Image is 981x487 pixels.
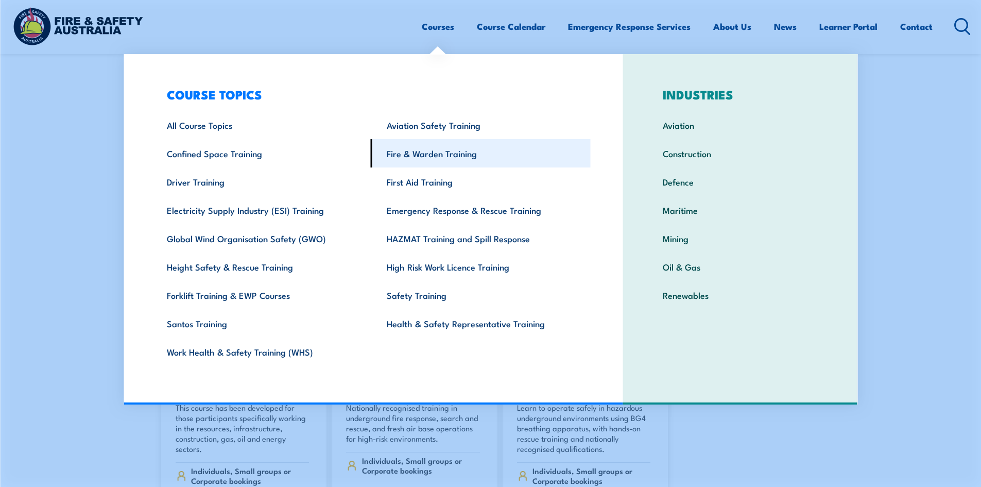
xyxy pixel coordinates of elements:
a: Confined Space Training [151,139,371,167]
a: News [774,13,797,40]
a: Work Health & Safety Training (WHS) [151,338,371,366]
a: First Aid Training [371,167,591,196]
a: Emergency Response & Rescue Training [371,196,591,224]
a: HAZMAT Training and Spill Response [371,224,591,253]
a: Mining [647,224,834,253]
a: Defence [647,167,834,196]
a: Construction [647,139,834,167]
a: Height Safety & Rescue Training [151,253,371,281]
a: Oil & Gas [647,253,834,281]
a: Renewables [647,281,834,309]
a: All Course Topics [151,111,371,139]
a: Courses [422,13,454,40]
a: Contact [900,13,933,40]
a: Maritime [647,196,834,224]
a: Health & Safety Representative Training [371,309,591,338]
a: Emergency Response Services [568,13,691,40]
span: Individuals, Small groups or Corporate bookings [191,466,309,485]
span: Individuals, Small groups or Corporate bookings [532,466,650,485]
p: Nationally recognised training in underground fire response, search and rescue, and fresh air bas... [346,402,480,444]
p: Learn to operate safely in hazardous underground environments using BG4 breathing apparatus, with... [517,402,651,454]
a: Electricity Supply Industry (ESI) Training [151,196,371,224]
a: About Us [713,13,751,40]
span: Individuals, Small groups or Corporate bookings [362,456,480,475]
a: Driver Training [151,167,371,196]
a: Fire & Warden Training [371,139,591,167]
a: Aviation Safety Training [371,111,591,139]
a: Learner Portal [819,13,877,40]
a: Forklift Training & EWP Courses [151,281,371,309]
a: Safety Training [371,281,591,309]
a: High Risk Work Licence Training [371,253,591,281]
p: This course has been developed for those participants specifically working in the resources, infr... [176,402,309,454]
h3: INDUSTRIES [647,87,834,102]
a: Global Wind Organisation Safety (GWO) [151,224,371,253]
a: Course Calendar [477,13,545,40]
a: Aviation [647,111,834,139]
h3: COURSE TOPICS [151,87,591,102]
a: Santos Training [151,309,371,338]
